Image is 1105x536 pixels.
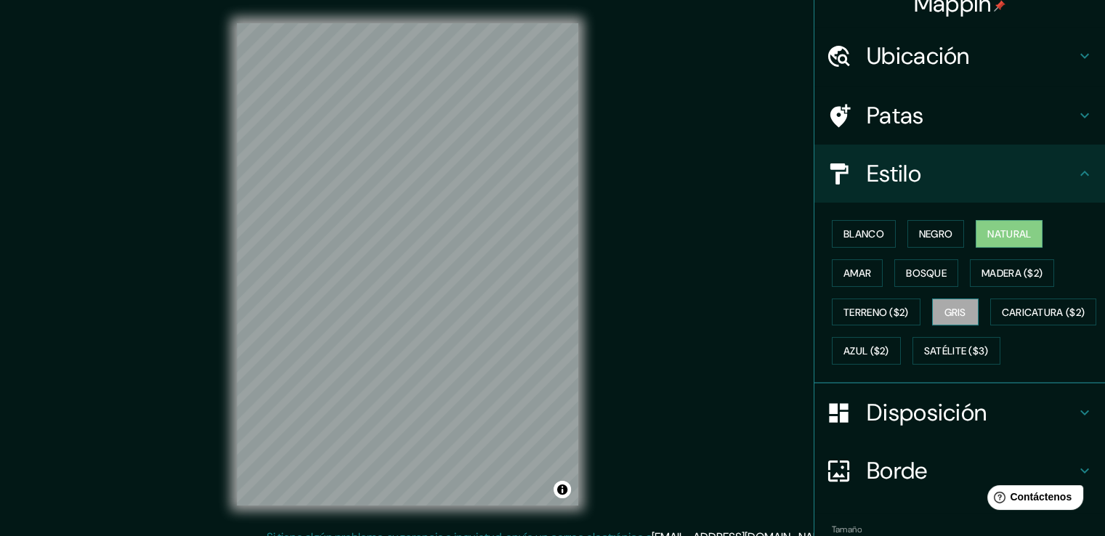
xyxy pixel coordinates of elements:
div: Ubicación [814,27,1105,85]
button: Azul ($2) [832,337,901,365]
font: Patas [867,100,924,131]
button: Madera ($2) [970,259,1054,287]
font: Bosque [906,267,947,280]
div: Disposición [814,383,1105,442]
font: Terreno ($2) [843,306,909,319]
button: Bosque [894,259,958,287]
button: Negro [907,220,965,248]
button: Blanco [832,220,896,248]
div: Patas [814,86,1105,145]
div: Borde [814,442,1105,500]
button: Gris [932,299,979,326]
font: Satélite ($3) [924,345,989,358]
font: Estilo [867,158,921,189]
font: Natural [987,227,1031,240]
div: Estilo [814,145,1105,203]
font: Amar [843,267,871,280]
canvas: Mapa [237,23,578,505]
iframe: Lanzador de widgets de ayuda [976,479,1089,520]
button: Terreno ($2) [832,299,920,326]
button: Satélite ($3) [912,337,1000,365]
font: Azul ($2) [843,345,889,358]
font: Ubicación [867,41,970,71]
font: Borde [867,455,928,486]
button: Activar o desactivar atribución [554,481,571,498]
button: Natural [976,220,1043,248]
font: Negro [919,227,953,240]
button: Amar [832,259,883,287]
button: Caricatura ($2) [990,299,1097,326]
font: Disposición [867,397,987,428]
font: Caricatura ($2) [1002,306,1085,319]
font: Gris [944,306,966,319]
font: Blanco [843,227,884,240]
font: Tamaño [832,524,862,535]
font: Madera ($2) [981,267,1043,280]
